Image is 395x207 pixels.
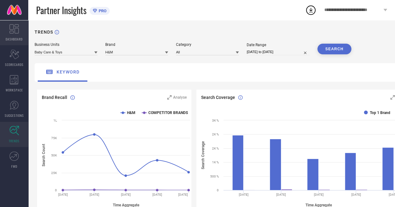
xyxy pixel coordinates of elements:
[351,193,361,196] text: [DATE]
[5,113,24,118] span: SUGGESTIONS
[51,154,57,157] text: 50K
[105,42,168,47] div: Brand
[11,164,17,169] span: FWD
[55,188,57,192] text: 0
[276,193,286,196] text: [DATE]
[201,95,235,100] span: Search Coverage
[212,119,219,122] text: 3K %
[57,69,80,74] span: keyword
[9,139,19,143] span: TRENDS
[314,193,324,196] text: [DATE]
[35,30,53,35] h1: TRENDS
[152,193,162,196] text: [DATE]
[210,175,219,178] text: 500 %
[173,95,187,100] span: Analyse
[176,42,239,47] div: Category
[239,193,249,196] text: [DATE]
[58,193,68,196] text: [DATE]
[42,95,67,100] span: Brand Recall
[247,49,310,55] input: Select date range
[167,95,172,100] svg: Zoom
[212,161,219,164] text: 1K %
[247,43,310,47] div: Date Range
[212,133,219,136] text: 2K %
[6,37,23,41] span: DASHBOARD
[217,188,219,192] text: 0
[51,171,57,175] text: 25K
[390,95,395,100] svg: Zoom
[305,4,316,16] div: Open download list
[370,111,390,115] text: Top 1 Brand
[178,193,188,196] text: [DATE]
[127,111,135,115] text: H&M
[97,8,107,13] span: PRO
[5,62,24,67] span: SCORECARDS
[51,136,57,140] text: 75K
[6,88,23,92] span: WORKSPACE
[212,147,219,150] text: 2K %
[41,144,46,166] tspan: Search Count
[35,42,97,47] div: Business Units
[53,119,57,122] text: 1L
[200,141,205,169] tspan: Search Coverage
[90,193,99,196] text: [DATE]
[36,4,86,17] span: Partner Insights
[148,111,188,115] text: COMPETITOR BRANDS
[317,44,351,54] button: SEARCH
[121,193,131,196] text: [DATE]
